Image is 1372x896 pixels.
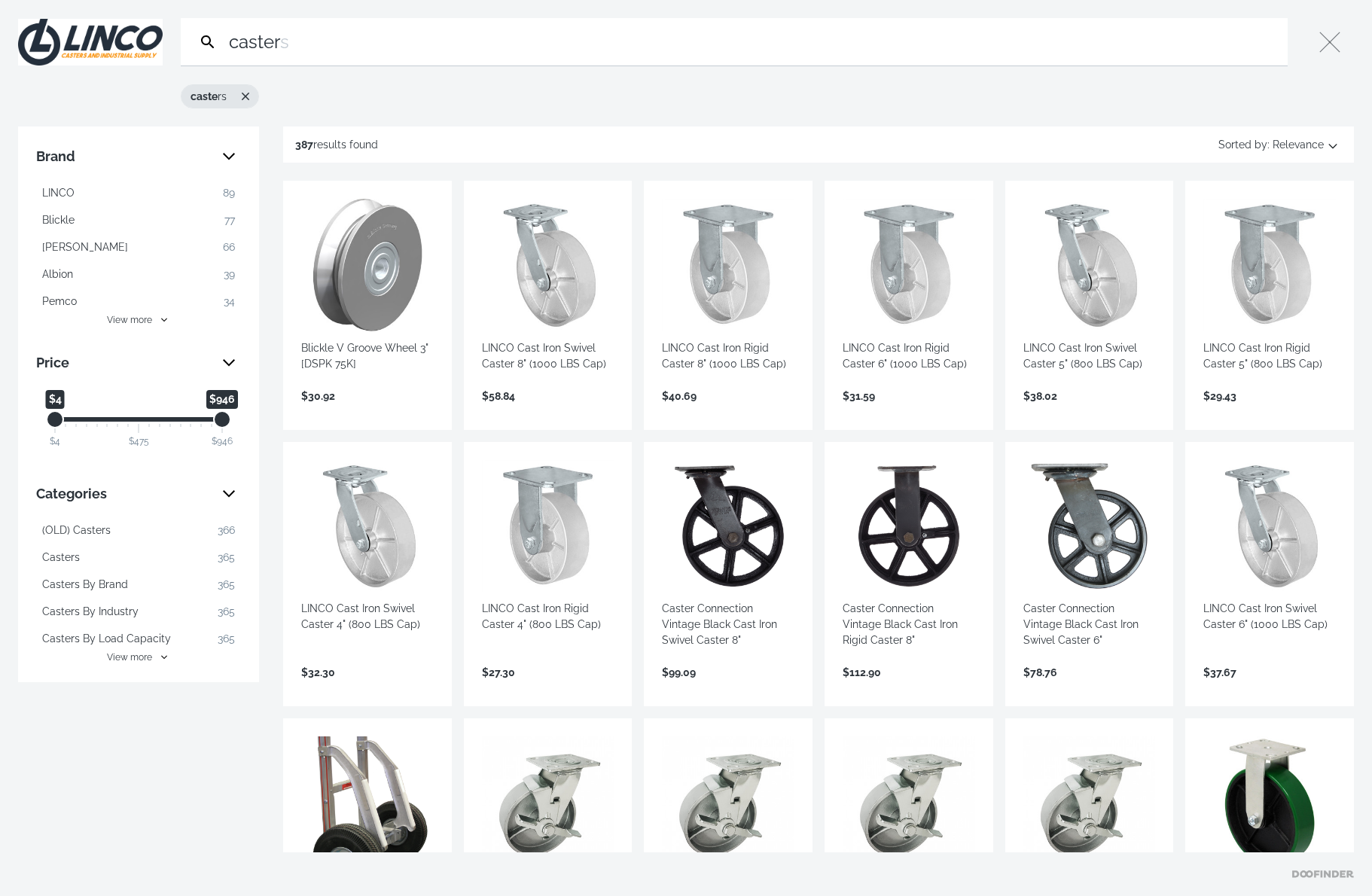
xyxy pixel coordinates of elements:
[42,523,111,538] span: (OLD) Casters
[1292,870,1354,878] a: Doofinder home page
[181,85,236,108] button: Select suggestion: casters
[36,235,241,259] button: [PERSON_NAME] 66
[1215,133,1342,157] button: Sorted by:Relevance Sort
[42,631,171,647] span: Casters By Load Capacity
[46,410,64,428] div: Minimum Price
[42,577,128,593] span: Casters By Brand
[223,185,235,201] span: 89
[239,90,252,103] svg: Remove suggestion: casters
[213,410,231,428] div: Maximum Price
[224,212,235,228] span: 77
[223,239,235,255] span: 66
[42,212,75,228] span: Blickle
[191,89,227,105] span: rs
[36,518,241,542] button: (OLD) Casters 366
[181,84,259,108] div: Suggestion: casters
[295,133,378,157] div: results found
[42,239,128,255] span: [PERSON_NAME]
[218,550,235,565] span: 365
[42,185,75,201] span: LINCO
[36,289,241,313] button: Pemco 34
[42,294,77,309] span: Pemco
[199,33,217,51] svg: Search
[36,262,241,286] button: Albion 39
[36,145,211,169] span: Brand
[107,651,152,664] span: View more
[226,18,1282,66] input: Search…
[218,604,235,620] span: 365
[36,208,241,232] button: Blickle 77
[295,139,313,151] strong: 387
[36,482,211,506] span: Categories
[218,577,235,593] span: 365
[1306,18,1354,66] button: Close
[107,313,152,327] span: View more
[42,604,139,620] span: Casters By Industry
[218,523,235,538] span: 366
[218,631,235,647] span: 365
[42,550,80,565] span: Casters
[36,313,241,327] button: View more
[18,19,163,66] img: Close
[129,434,149,448] div: $475
[50,434,60,448] div: $4
[36,626,241,651] button: Casters By Load Capacity 365
[224,267,235,282] span: 39
[224,294,235,309] span: 34
[1273,133,1324,157] span: Relevance
[36,572,241,596] button: Casters By Brand 365
[236,85,258,108] button: Remove suggestion: casters
[1324,136,1342,154] svg: Sort
[36,651,241,664] button: View more
[36,181,241,205] button: LINCO 89
[42,267,73,282] span: Albion
[36,599,241,623] button: Casters By Industry 365
[36,545,241,569] button: Casters 365
[36,351,211,375] span: Price
[191,90,218,102] strong: caste
[212,434,233,448] div: $946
